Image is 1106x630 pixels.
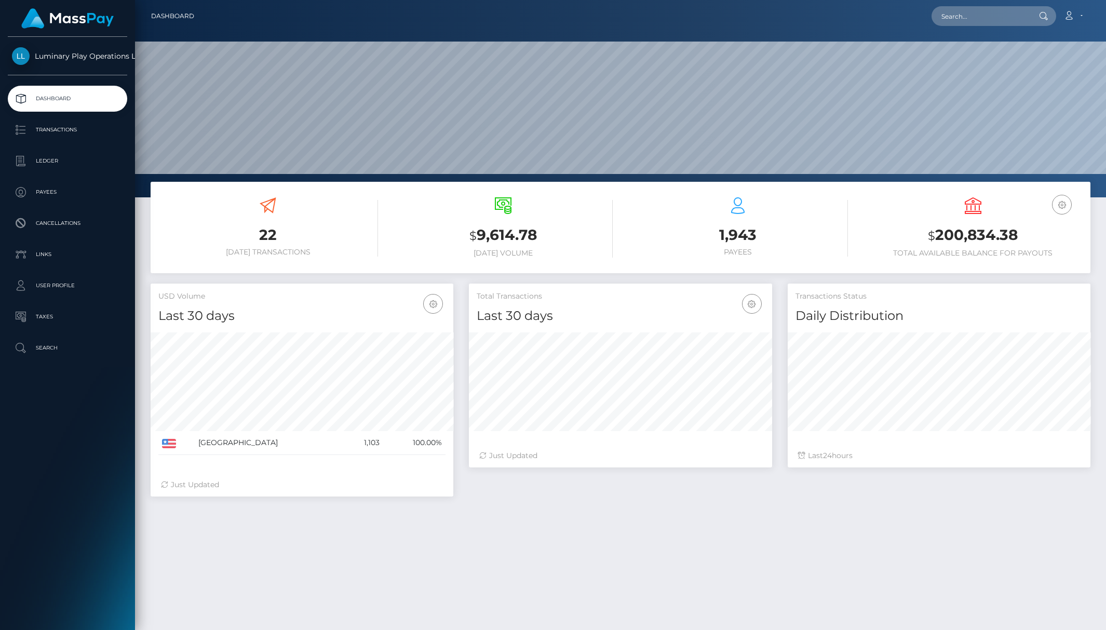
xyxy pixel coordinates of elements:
[928,229,935,243] small: $
[795,291,1083,302] h5: Transactions Status
[798,450,1080,461] div: Last hours
[8,304,127,330] a: Taxes
[12,216,123,231] p: Cancellations
[158,248,378,257] h6: [DATE] Transactions
[12,278,123,293] p: User Profile
[12,247,123,262] p: Links
[795,307,1083,325] h4: Daily Distribution
[383,431,446,455] td: 100.00%
[12,153,123,169] p: Ledger
[158,225,378,245] h3: 22
[158,307,446,325] h4: Last 30 days
[12,184,123,200] p: Payees
[469,229,477,243] small: $
[8,210,127,236] a: Cancellations
[151,5,194,27] a: Dashboard
[864,225,1083,246] h3: 200,834.38
[158,291,446,302] h5: USD Volume
[8,86,127,112] a: Dashboard
[12,91,123,106] p: Dashboard
[628,225,848,245] h3: 1,943
[12,309,123,325] p: Taxes
[8,117,127,143] a: Transactions
[12,47,30,65] img: Luminary Play Operations Limited
[628,248,848,257] h6: Payees
[8,179,127,205] a: Payees
[479,450,761,461] div: Just Updated
[12,122,123,138] p: Transactions
[394,225,613,246] h3: 9,614.78
[8,148,127,174] a: Ledger
[195,431,344,455] td: [GEOGRAPHIC_DATA]
[162,439,176,448] img: US.png
[8,273,127,299] a: User Profile
[21,8,114,29] img: MassPay Logo
[12,340,123,356] p: Search
[8,242,127,267] a: Links
[932,6,1029,26] input: Search...
[8,335,127,361] a: Search
[477,291,764,302] h5: Total Transactions
[864,249,1083,258] h6: Total Available Balance for Payouts
[161,479,443,490] div: Just Updated
[823,451,832,460] span: 24
[477,307,764,325] h4: Last 30 days
[344,431,383,455] td: 1,103
[8,51,127,61] span: Luminary Play Operations Limited
[394,249,613,258] h6: [DATE] Volume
